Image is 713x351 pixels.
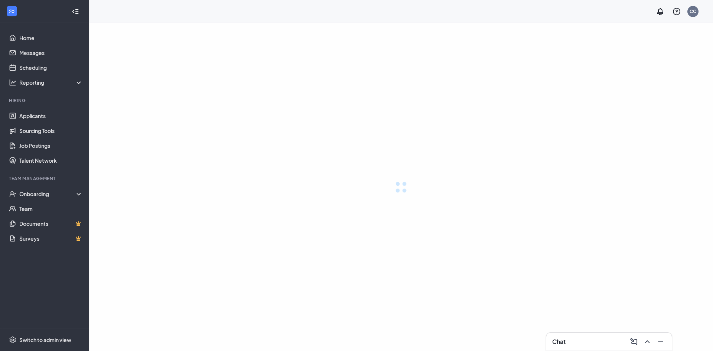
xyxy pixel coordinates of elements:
[72,8,79,15] svg: Collapse
[19,45,83,60] a: Messages
[19,108,83,123] a: Applicants
[19,30,83,45] a: Home
[19,138,83,153] a: Job Postings
[19,216,83,231] a: DocumentsCrown
[19,190,83,198] div: Onboarding
[552,338,566,346] h3: Chat
[656,7,665,16] svg: Notifications
[643,337,652,346] svg: ChevronUp
[9,190,16,198] svg: UserCheck
[9,175,81,182] div: Team Management
[19,153,83,168] a: Talent Network
[8,7,16,15] svg: WorkstreamLogo
[9,336,16,344] svg: Settings
[672,7,681,16] svg: QuestionInfo
[627,336,639,348] button: ComposeMessage
[690,8,696,14] div: CC
[19,201,83,216] a: Team
[19,123,83,138] a: Sourcing Tools
[19,231,83,246] a: SurveysCrown
[19,336,71,344] div: Switch to admin view
[654,336,666,348] button: Minimize
[629,337,638,346] svg: ComposeMessage
[19,79,83,86] div: Reporting
[9,97,81,104] div: Hiring
[656,337,665,346] svg: Minimize
[641,336,652,348] button: ChevronUp
[19,60,83,75] a: Scheduling
[9,79,16,86] svg: Analysis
